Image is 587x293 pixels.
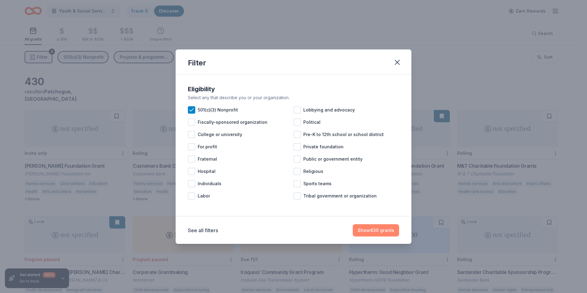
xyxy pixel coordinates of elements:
span: Sports teams [303,180,332,187]
span: Labor [198,192,210,200]
span: College or university [198,131,242,138]
span: Individuals [198,180,221,187]
span: Tribal government or organization [303,192,377,200]
span: Political [303,119,321,126]
span: Hospital [198,168,216,175]
span: For profit [198,143,217,150]
div: Eligibility [188,84,399,94]
button: See all filters [188,227,218,234]
button: Show430 grants [353,224,399,236]
div: Filter [188,58,206,68]
span: Religious [303,168,323,175]
div: Select any that describe you or your organization. [188,94,399,101]
span: Lobbying and advocacy [303,106,355,114]
span: Private foundation [303,143,344,150]
span: Public or government entity [303,155,363,163]
span: Pre-K to 12th school or school district [303,131,384,138]
span: Fraternal [198,155,217,163]
span: Fiscally-sponsored organization [198,119,267,126]
span: 501(c)(3) Nonprofit [198,106,238,114]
